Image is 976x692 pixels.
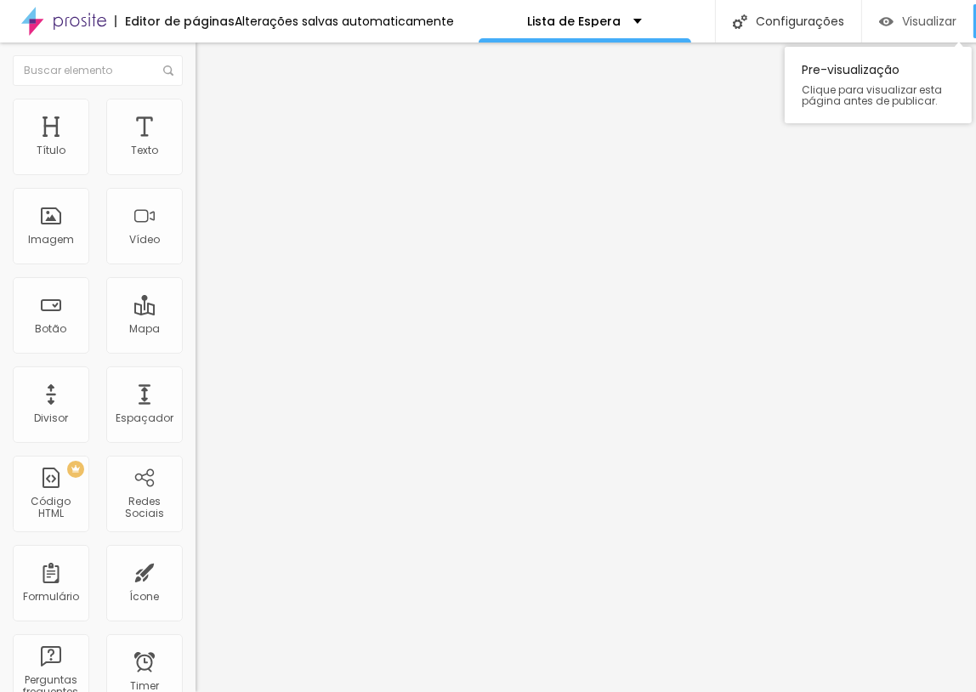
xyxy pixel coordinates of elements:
[527,15,621,27] p: Lista de Espera
[116,412,173,424] div: Espaçador
[785,47,972,123] div: Pre-visualização
[34,412,68,424] div: Divisor
[902,14,956,28] span: Visualizar
[879,14,894,29] img: view-1.svg
[862,4,973,38] button: Visualizar
[130,680,159,692] div: Timer
[733,14,747,29] img: Icone
[163,65,173,76] img: Icone
[130,591,160,603] div: Ícone
[37,145,65,156] div: Título
[111,496,178,520] div: Redes Sociais
[235,15,454,27] div: Alterações salvas automaticamente
[802,84,955,106] span: Clique para visualizar esta página antes de publicar.
[115,15,235,27] div: Editor de páginas
[13,55,183,86] input: Buscar elemento
[23,591,79,603] div: Formulário
[28,234,74,246] div: Imagem
[36,323,67,335] div: Botão
[129,234,160,246] div: Vídeo
[131,145,158,156] div: Texto
[17,496,84,520] div: Código HTML
[129,323,160,335] div: Mapa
